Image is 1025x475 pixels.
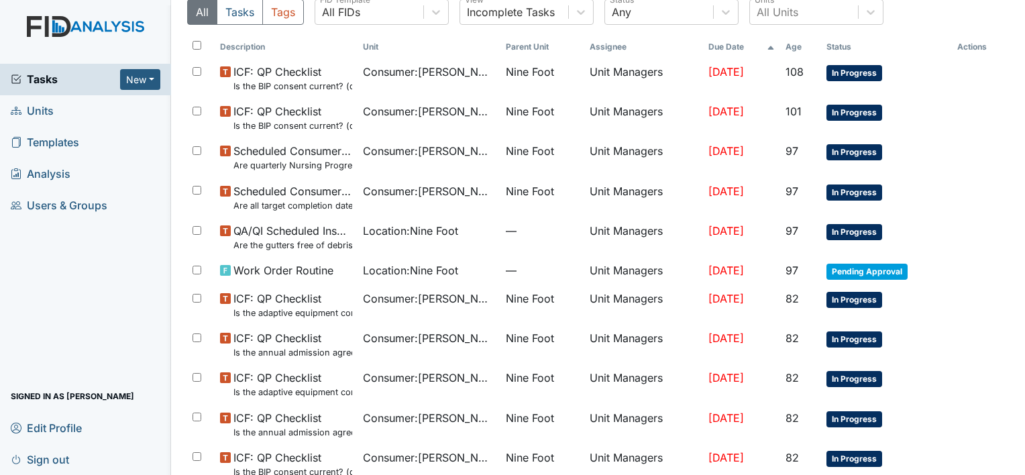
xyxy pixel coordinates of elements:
[786,264,798,277] span: 97
[506,262,579,278] span: —
[215,36,358,58] th: Toggle SortBy
[11,386,134,407] span: Signed in as [PERSON_NAME]
[786,65,804,78] span: 108
[11,164,70,184] span: Analysis
[233,386,352,399] small: Is the adaptive equipment consent current? (document the date in the comment section)
[786,105,802,118] span: 101
[584,178,703,217] td: Unit Managers
[11,449,69,470] span: Sign out
[193,41,201,50] input: Toggle All Rows Selected
[703,36,780,58] th: Toggle SortBy
[708,411,744,425] span: [DATE]
[826,292,882,308] span: In Progress
[233,370,352,399] span: ICF: QP Checklist Is the adaptive equipment consent current? (document the date in the comment se...
[11,132,79,153] span: Templates
[233,159,352,172] small: Are quarterly Nursing Progress Notes/Visual Assessments completed by the end of the month followi...
[826,224,882,240] span: In Progress
[363,183,495,199] span: Consumer : [PERSON_NAME]
[786,331,799,345] span: 82
[584,58,703,98] td: Unit Managers
[826,371,882,387] span: In Progress
[708,371,744,384] span: [DATE]
[708,451,744,464] span: [DATE]
[708,144,744,158] span: [DATE]
[233,262,333,278] span: Work Order Routine
[786,144,798,158] span: 97
[826,105,882,121] span: In Progress
[363,103,495,119] span: Consumer : [PERSON_NAME]
[506,410,554,426] span: Nine Foot
[826,264,908,280] span: Pending Approval
[11,101,54,121] span: Units
[708,292,744,305] span: [DATE]
[233,64,352,93] span: ICF: QP Checklist Is the BIP consent current? (document the date, BIP number in the comment section)
[506,64,554,80] span: Nine Foot
[233,330,352,359] span: ICF: QP Checklist Is the annual admission agreement current? (document the date in the comment se...
[233,80,352,93] small: Is the BIP consent current? (document the date, BIP number in the comment section)
[506,103,554,119] span: Nine Foot
[506,450,554,466] span: Nine Foot
[786,411,799,425] span: 82
[708,331,744,345] span: [DATE]
[363,330,495,346] span: Consumer : [PERSON_NAME]
[584,217,703,257] td: Unit Managers
[363,291,495,307] span: Consumer : [PERSON_NAME]
[584,364,703,404] td: Unit Managers
[584,138,703,177] td: Unit Managers
[786,292,799,305] span: 82
[233,307,352,319] small: Is the adaptive equipment consent current? (document the date in the comment section)
[506,330,554,346] span: Nine Foot
[786,224,798,237] span: 97
[780,36,821,58] th: Toggle SortBy
[506,143,554,159] span: Nine Foot
[826,331,882,348] span: In Progress
[233,143,352,172] span: Scheduled Consumer Chart Review Are quarterly Nursing Progress Notes/Visual Assessments completed...
[708,184,744,198] span: [DATE]
[363,223,458,239] span: Location : Nine Foot
[467,4,555,20] div: Incomplete Tasks
[952,36,1009,58] th: Actions
[363,450,495,466] span: Consumer : [PERSON_NAME]
[233,291,352,319] span: ICF: QP Checklist Is the adaptive equipment consent current? (document the date in the comment se...
[11,195,107,216] span: Users & Groups
[120,69,160,90] button: New
[826,65,882,81] span: In Progress
[708,65,744,78] span: [DATE]
[826,184,882,201] span: In Progress
[826,144,882,160] span: In Progress
[233,199,352,212] small: Are all target completion dates current (not expired)?
[363,64,495,80] span: Consumer : [PERSON_NAME]
[506,223,579,239] span: —
[584,285,703,325] td: Unit Managers
[506,291,554,307] span: Nine Foot
[500,36,584,58] th: Toggle SortBy
[584,257,703,285] td: Unit Managers
[233,346,352,359] small: Is the annual admission agreement current? (document the date in the comment section)
[233,223,352,252] span: QA/QI Scheduled Inspection Are the gutters free of debris?
[826,411,882,427] span: In Progress
[821,36,952,58] th: Toggle SortBy
[363,410,495,426] span: Consumer : [PERSON_NAME]
[584,325,703,364] td: Unit Managers
[584,405,703,444] td: Unit Managers
[708,224,744,237] span: [DATE]
[826,451,882,467] span: In Progress
[363,262,458,278] span: Location : Nine Foot
[786,184,798,198] span: 97
[786,371,799,384] span: 82
[11,417,82,438] span: Edit Profile
[11,71,120,87] a: Tasks
[233,239,352,252] small: Are the gutters free of debris?
[506,183,554,199] span: Nine Foot
[358,36,500,58] th: Toggle SortBy
[233,426,352,439] small: Is the annual admission agreement current? (document the date in the comment section)
[584,98,703,138] td: Unit Managers
[233,119,352,132] small: Is the BIP consent current? (document the date, BIP number in the comment section)
[506,370,554,386] span: Nine Foot
[757,4,798,20] div: All Units
[322,4,360,20] div: All FIDs
[363,370,495,386] span: Consumer : [PERSON_NAME]
[612,4,631,20] div: Any
[584,36,703,58] th: Assignee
